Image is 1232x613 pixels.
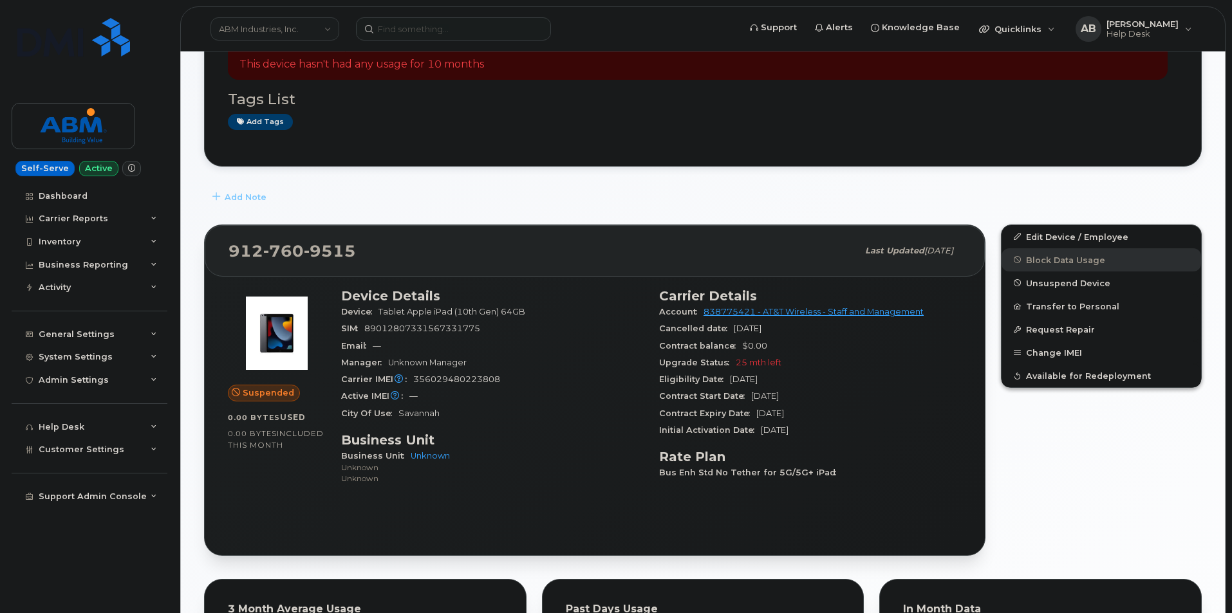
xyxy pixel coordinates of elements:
[1002,248,1201,271] button: Block Data Usage
[862,15,969,41] a: Knowledge Base
[228,91,1178,107] h3: Tags List
[882,21,960,34] span: Knowledge Base
[756,408,784,418] span: [DATE]
[243,387,294,399] span: Suspended
[341,451,411,461] span: Business Unit
[228,413,280,422] span: 0.00 Bytes
[1106,19,1179,29] span: [PERSON_NAME]
[341,358,388,367] span: Manager
[411,451,450,461] a: Unknown
[865,246,924,255] span: Last updated
[341,324,364,333] span: SIM
[341,374,413,384] span: Carrier IMEI
[1002,271,1201,295] button: Unsuspend Device
[373,341,381,351] span: —
[741,15,806,41] a: Support
[204,186,277,209] button: Add Note
[751,391,779,401] span: [DATE]
[388,358,467,367] span: Unknown Manager
[341,341,373,351] span: Email
[659,358,736,367] span: Upgrade Status
[736,358,781,367] span: 25 mth left
[1002,225,1201,248] a: Edit Device / Employee
[304,241,356,261] span: 9515
[761,21,797,34] span: Support
[1002,318,1201,341] button: Request Repair
[263,241,304,261] span: 760
[210,17,339,41] a: ABM Industries, Inc.
[1026,371,1151,381] span: Available for Redeployment
[341,408,398,418] span: City Of Use
[659,425,761,435] span: Initial Activation Date
[659,307,704,316] span: Account
[356,17,551,41] input: Find something...
[659,324,734,333] span: Cancelled date
[413,374,500,384] span: 356029480223808
[659,288,962,304] h3: Carrier Details
[1002,364,1201,387] button: Available for Redeployment
[659,468,843,477] span: Bus Enh Std No Tether for 5G/5G+ iPad
[970,16,1064,42] div: Quicklinks
[730,374,758,384] span: [DATE]
[659,408,756,418] span: Contract Expiry Date
[1106,29,1179,39] span: Help Desk
[238,295,315,372] img: image20231002-3703462-18bu571.jpeg
[341,462,644,473] p: Unknown
[341,288,644,304] h3: Device Details
[228,114,293,130] a: Add tags
[659,449,962,464] h3: Rate Plan
[341,307,378,316] span: Device
[761,425,789,435] span: [DATE]
[364,324,480,333] span: 89012807331567331775
[994,24,1041,34] span: Quicklinks
[806,15,862,41] a: Alerts
[1002,341,1201,364] button: Change IMEI
[341,391,409,401] span: Active IMEI
[280,412,306,422] span: used
[341,432,644,448] h3: Business Unit
[1067,16,1201,42] div: Alex Bradshaw
[659,341,742,351] span: Contract balance
[659,374,730,384] span: Eligibility Date
[229,241,356,261] span: 912
[228,429,277,438] span: 0.00 Bytes
[659,391,751,401] span: Contract Start Date
[1002,295,1201,318] button: Transfer to Personal
[826,21,853,34] span: Alerts
[398,408,440,418] span: Savannah
[704,307,924,316] a: 838775421 - AT&T Wireless - Staff and Management
[1081,21,1096,37] span: AB
[742,341,767,351] span: $0.00
[734,324,761,333] span: [DATE]
[1026,278,1110,288] span: Unsuspend Device
[378,307,525,316] span: Tablet Apple iPad (10th Gen) 64GB
[409,391,418,401] span: —
[225,191,266,203] span: Add Note
[239,57,484,72] p: This device hasn't had any usage for 10 months
[341,473,644,484] p: Unknown
[924,246,953,255] span: [DATE]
